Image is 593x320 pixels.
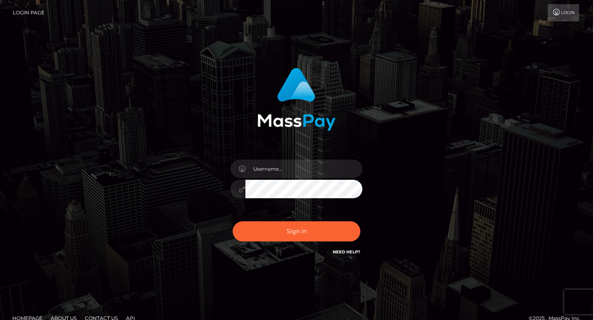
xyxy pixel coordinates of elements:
[13,4,44,21] a: Login Page
[548,4,579,21] a: Login
[333,249,360,255] a: Need Help?
[233,221,360,241] button: Sign in
[257,68,336,131] img: MassPay Login
[245,160,362,178] input: Username...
